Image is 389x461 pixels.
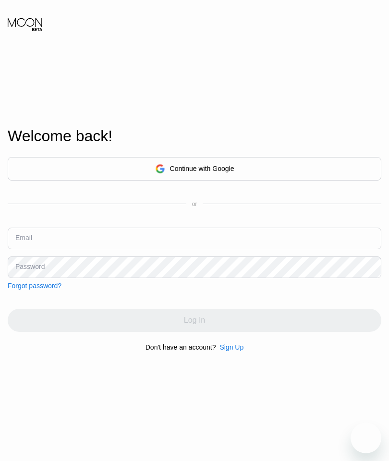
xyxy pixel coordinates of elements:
iframe: زر إطلاق نافذة المراسلة [351,423,381,453]
div: Email [15,234,32,242]
div: or [192,201,197,207]
div: Sign Up [216,343,243,351]
div: Sign Up [219,343,243,351]
div: Forgot password? [8,282,61,290]
div: Password [15,263,45,270]
div: Continue with Google [170,165,234,172]
div: Welcome back! [8,127,381,145]
div: Don't have an account? [146,343,216,351]
div: Continue with Google [8,157,381,181]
